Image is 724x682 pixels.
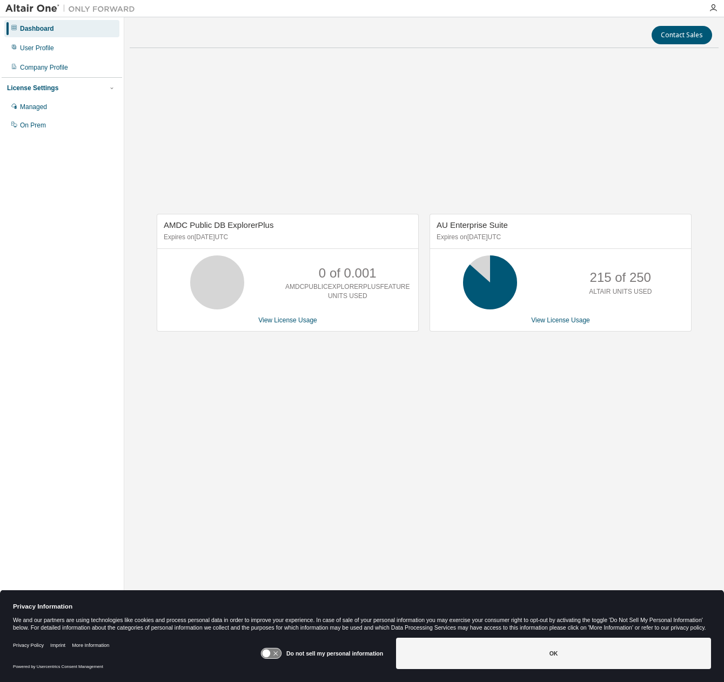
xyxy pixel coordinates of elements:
[20,103,47,111] div: Managed
[590,268,651,287] p: 215 of 250
[258,316,317,324] a: View License Usage
[531,316,590,324] a: View License Usage
[589,287,652,296] p: ALTAIR UNITS USED
[652,26,712,44] button: Contact Sales
[437,220,508,229] span: AU Enterprise Suite
[20,63,68,72] div: Company Profile
[5,3,140,14] img: Altair One
[164,233,409,242] p: Expires on [DATE] UTC
[285,282,410,301] p: AMDCPUBLICEXPLORERPLUSFEATURE UNITS USED
[319,264,377,282] p: 0 of 0.001
[20,44,54,52] div: User Profile
[20,24,54,33] div: Dashboard
[437,233,682,242] p: Expires on [DATE] UTC
[7,84,58,92] div: License Settings
[164,220,273,229] span: AMDC Public DB ExplorerPlus
[20,121,46,130] div: On Prem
